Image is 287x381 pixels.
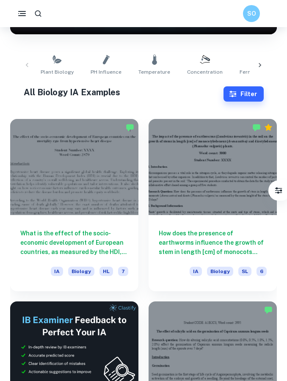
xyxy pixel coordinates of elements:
[238,267,251,276] span: SL
[118,267,128,276] span: 7
[270,182,287,199] button: Filter
[99,267,113,276] span: HL
[51,267,63,276] span: IA
[224,86,264,102] button: Filter
[190,267,202,276] span: IA
[243,5,260,22] button: SO
[138,68,170,76] span: Temperature
[41,68,74,76] span: Plant Biology
[20,229,128,257] h6: What is the effect of the socio-economic development of European countries, as measured by the HD...
[264,123,273,132] div: Premium
[149,119,277,291] a: How does the presence of earthworms influence the growth of stem in length [cm] of monocots (Aven...
[126,123,134,132] img: Marked
[207,267,233,276] span: Biology
[247,9,257,18] h6: SO
[187,68,223,76] span: Concentration
[10,119,138,291] a: What is the effect of the socio-economic development of European countries, as measured by the HD...
[240,68,273,76] span: Fermentation
[91,68,121,76] span: pH Influence
[68,267,94,276] span: Biology
[252,123,261,132] img: Marked
[264,306,273,314] img: Marked
[257,267,267,276] span: 6
[159,229,267,257] h6: How does the presence of earthworms influence the growth of stem in length [cm] of monocots (Aven...
[24,86,224,99] h1: All Biology IA Examples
